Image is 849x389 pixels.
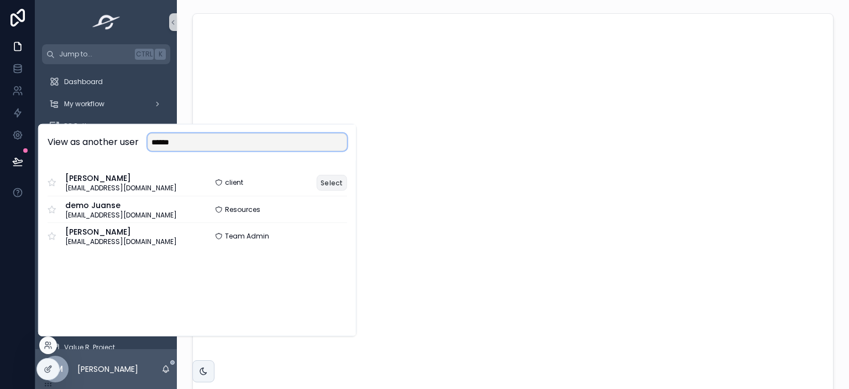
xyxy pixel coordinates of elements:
span: [PERSON_NAME] [65,173,177,184]
button: Select [317,174,347,190]
span: PO Path [64,122,89,131]
a: Value R. Project [42,338,170,357]
span: [EMAIL_ADDRESS][DOMAIN_NAME] [65,237,177,246]
a: My workflow [42,94,170,114]
span: Team Admin [225,231,269,240]
span: client [225,178,243,187]
span: demo Juanse [65,199,177,210]
button: Jump to...CtrlK [42,44,170,64]
div: scrollable content [35,64,177,349]
span: Resources [225,205,260,214]
span: Dashboard [64,77,103,86]
span: My workflow [64,100,104,108]
span: Ctrl [135,49,154,60]
span: [PERSON_NAME] [65,226,177,237]
img: App logo [89,13,124,31]
a: PO Path [42,116,170,136]
a: Dashboard [42,72,170,92]
span: [EMAIL_ADDRESS][DOMAIN_NAME] [65,210,177,219]
span: Jump to... [59,50,130,59]
span: [EMAIL_ADDRESS][DOMAIN_NAME] [65,184,177,193]
p: [PERSON_NAME] [77,364,138,375]
span: Value R. Project [64,343,115,352]
span: K [156,50,165,59]
h2: View as another user [48,136,139,149]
